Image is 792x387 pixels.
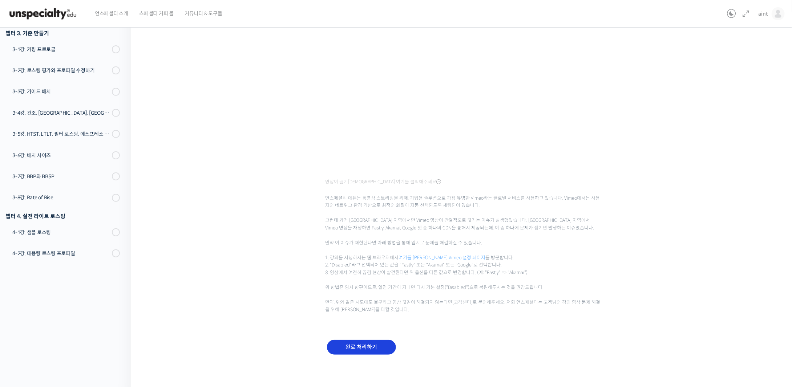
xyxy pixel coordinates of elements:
[12,249,110,257] div: 4-2강. 대용량 로스팅 프로파일
[66,241,75,247] span: 대화
[12,130,110,138] div: 3-5강. HTST, LTLT, 필터 로스팅, 에스프레소 로스팅
[12,151,110,159] div: 3-6강. 배치 사이즈
[12,45,110,53] div: 3-1강. 커핑 프로토콜
[399,255,485,261] a: 여기를 [PERSON_NAME] Vimeo 설정 페이지
[12,228,110,236] div: 4-1강. 샘플 로스팅
[5,28,120,38] div: 챕터 3. 기준 만들기
[325,179,441,185] span: 영상이 끊기[DEMOGRAPHIC_DATA] 여기를 클릭해주세요
[12,172,110,180] div: 3-7강. BBP와 BBSP
[48,230,94,248] a: 대화
[325,187,601,313] span: 언스페셜티 에듀는 동영상 스트리밍을 위해, 기업용 솔루션으로 가장 유명한 Vimeo라는 글로벌 서비스를 사용하고 있습니다. Vimeo에서는 사용자의 네트워크 환경 기반으로 최...
[327,340,396,355] input: 완료 처리하기
[12,66,110,74] div: 3-2강. 로스팅 평가와 프로파일 수정하기
[112,241,121,247] span: 설정
[12,109,110,117] div: 3-4강. 건조, [GEOGRAPHIC_DATA], [GEOGRAPHIC_DATA] 구간의 화력 분배
[12,193,110,201] div: 3-8강. Rate of Rise
[12,87,110,95] div: 3-3강. 가이드 배치
[2,230,48,248] a: 홈
[5,211,120,221] div: 챕터 4. 실전 라이트 로스팅
[94,230,140,248] a: 설정
[759,11,768,17] span: aint
[452,300,473,305] span: [고객센터]
[23,241,27,247] span: 홈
